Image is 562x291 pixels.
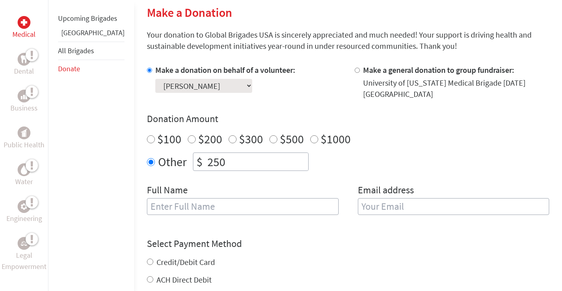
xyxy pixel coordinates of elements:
[2,250,46,272] p: Legal Empowerment
[6,213,42,224] p: Engineering
[358,184,414,198] label: Email address
[18,90,30,102] div: Business
[2,237,46,272] a: Legal EmpowermentLegal Empowerment
[358,198,550,215] input: Your Email
[4,139,44,151] p: Public Health
[363,65,514,75] label: Make a general donation to group fundraiser:
[193,153,206,171] div: $
[58,60,124,78] li: Donate
[14,66,34,77] p: Dental
[58,46,94,55] a: All Brigades
[10,90,38,114] a: BusinessBusiness
[14,53,34,77] a: DentalDental
[21,165,27,174] img: Water
[239,131,263,147] label: $300
[10,102,38,114] p: Business
[18,163,30,176] div: Water
[147,237,549,250] h4: Select Payment Method
[21,19,27,26] img: Medical
[6,200,42,224] a: EngineeringEngineering
[18,237,30,250] div: Legal Empowerment
[18,16,30,29] div: Medical
[12,16,36,40] a: MedicalMedical
[18,53,30,66] div: Dental
[58,14,117,23] a: Upcoming Brigades
[363,77,550,100] div: University of [US_STATE] Medical Brigade [DATE] [GEOGRAPHIC_DATA]
[206,153,308,171] input: Enter Amount
[157,275,212,285] label: ACH Direct Debit
[147,198,339,215] input: Enter Full Name
[21,203,27,210] img: Engineering
[4,126,44,151] a: Public HealthPublic Health
[21,55,27,63] img: Dental
[61,28,124,37] a: [GEOGRAPHIC_DATA]
[198,131,222,147] label: $200
[157,257,215,267] label: Credit/Debit Card
[147,29,549,52] p: Your donation to Global Brigades USA is sincerely appreciated and much needed! Your support is dr...
[147,184,188,198] label: Full Name
[18,200,30,213] div: Engineering
[147,112,549,125] h4: Donation Amount
[158,153,187,171] label: Other
[58,10,124,27] li: Upcoming Brigades
[18,126,30,139] div: Public Health
[21,129,27,137] img: Public Health
[157,131,181,147] label: $100
[21,93,27,99] img: Business
[58,27,124,42] li: Guatemala
[15,176,33,187] p: Water
[147,5,549,20] h2: Make a Donation
[58,42,124,60] li: All Brigades
[280,131,304,147] label: $500
[21,241,27,246] img: Legal Empowerment
[15,163,33,187] a: WaterWater
[321,131,351,147] label: $1000
[155,65,295,75] label: Make a donation on behalf of a volunteer:
[12,29,36,40] p: Medical
[58,64,80,73] a: Donate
